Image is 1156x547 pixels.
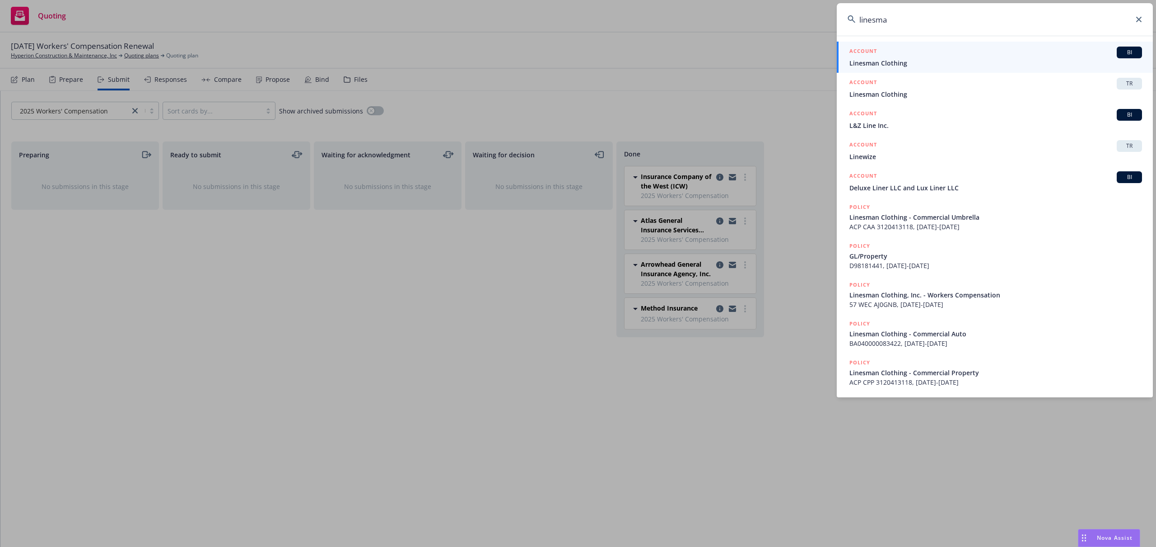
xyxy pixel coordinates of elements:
a: ACCOUNTBIL&Z Line Inc. [837,104,1153,135]
span: Linesman Clothing, Inc. - Workers Compensation [849,290,1142,300]
button: Nova Assist [1078,529,1140,547]
span: Linesman Clothing [849,58,1142,68]
h5: POLICY [849,280,870,289]
h5: POLICY [849,241,870,250]
h5: ACCOUNT [849,140,877,151]
span: Linesman Clothing - Commercial Auto [849,329,1142,339]
span: BA040000083422, [DATE]-[DATE] [849,339,1142,348]
span: Linesman Clothing - Commercial Umbrella [849,212,1142,222]
span: 57 WEC AJ0GNB, [DATE]-[DATE] [849,300,1142,309]
a: ACCOUNTBIDeluxe Liner LLC and Lux Liner LLC [837,166,1153,198]
h5: ACCOUNT [849,47,877,57]
span: BI [1120,111,1138,119]
span: Linesman Clothing - Commercial Property [849,368,1142,377]
h5: POLICY [849,319,870,328]
a: POLICYLinesman Clothing - Commercial AutoBA040000083422, [DATE]-[DATE] [837,314,1153,353]
div: Drag to move [1078,529,1090,547]
span: TR [1120,80,1138,88]
span: BI [1120,173,1138,181]
a: POLICYLinesman Clothing, Inc. - Workers Compensation57 WEC AJ0GNB, [DATE]-[DATE] [837,275,1153,314]
span: GL/Property [849,251,1142,261]
span: Linesman Clothing [849,90,1142,99]
span: Linewize [849,152,1142,161]
h5: POLICY [849,203,870,212]
span: L&Z Line Inc. [849,121,1142,130]
a: ACCOUNTBILinesman Clothing [837,42,1153,73]
span: BI [1120,48,1138,57]
a: POLICYLinesman Clothing - Commercial PropertyACP CPP 3120413118, [DATE]-[DATE] [837,353,1153,392]
input: Search... [837,3,1153,36]
span: Deluxe Liner LLC and Lux Liner LLC [849,183,1142,193]
a: POLICYGL/PropertyD98181441, [DATE]-[DATE] [837,236,1153,275]
span: Nova Assist [1097,534,1133,542]
span: ACP CAA 3120413118, [DATE]-[DATE] [849,222,1142,231]
a: POLICYLinesman Clothing - Commercial UmbrellaACP CAA 3120413118, [DATE]-[DATE] [837,198,1153,236]
span: TR [1120,142,1138,150]
h5: ACCOUNT [849,78,877,89]
h5: ACCOUNT [849,171,877,182]
span: D98181441, [DATE]-[DATE] [849,261,1142,270]
h5: POLICY [849,358,870,367]
a: ACCOUNTTRLinesman Clothing [837,73,1153,104]
a: ACCOUNTTRLinewize [837,135,1153,166]
h5: ACCOUNT [849,109,877,120]
span: ACP CPP 3120413118, [DATE]-[DATE] [849,377,1142,387]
